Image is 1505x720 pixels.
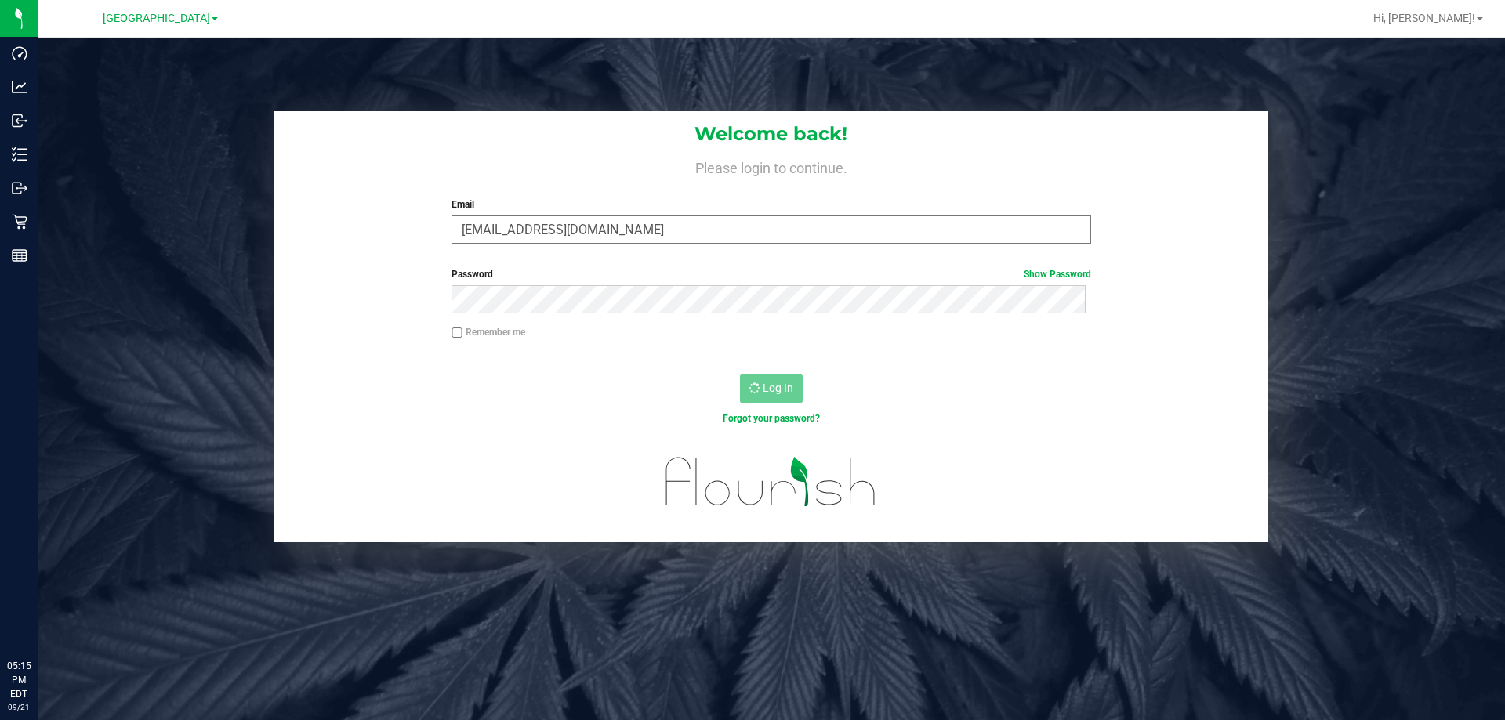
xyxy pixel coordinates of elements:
[12,214,27,230] inline-svg: Retail
[12,45,27,61] inline-svg: Dashboard
[7,701,31,713] p: 09/21
[451,327,462,338] input: Remember me
[451,197,1090,212] label: Email
[274,124,1268,144] h1: Welcome back!
[1373,12,1475,24] span: Hi, [PERSON_NAME]!
[7,659,31,701] p: 05:15 PM EDT
[451,269,493,280] span: Password
[647,442,895,522] img: flourish_logo.svg
[763,382,793,394] span: Log In
[103,12,210,25] span: [GEOGRAPHIC_DATA]
[740,374,803,403] button: Log In
[451,325,525,339] label: Remember me
[12,79,27,95] inline-svg: Analytics
[723,413,820,424] a: Forgot your password?
[12,248,27,263] inline-svg: Reports
[12,180,27,196] inline-svg: Outbound
[12,147,27,162] inline-svg: Inventory
[12,113,27,128] inline-svg: Inbound
[1024,269,1091,280] a: Show Password
[274,157,1268,175] h4: Please login to continue.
